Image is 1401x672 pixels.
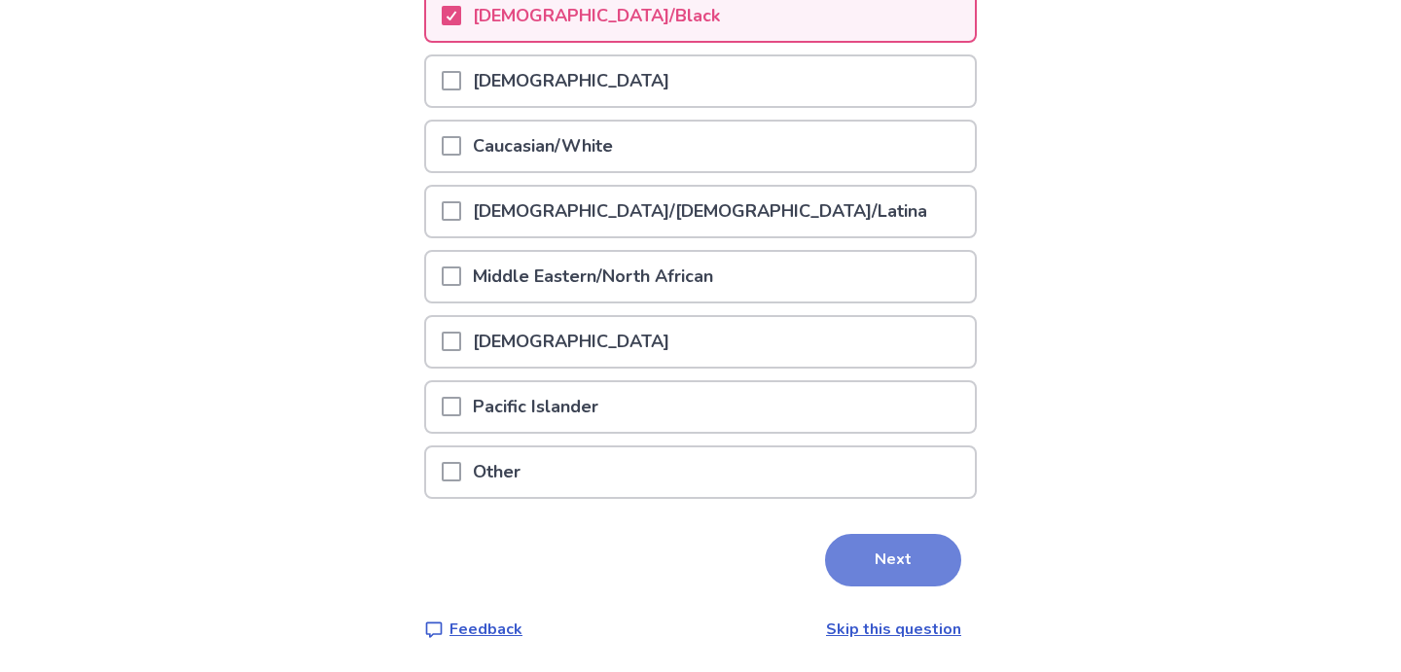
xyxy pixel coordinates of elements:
[461,252,725,301] p: Middle Eastern/North African
[461,447,532,497] p: Other
[461,317,681,367] p: [DEMOGRAPHIC_DATA]
[826,619,961,640] a: Skip this question
[461,187,939,236] p: [DEMOGRAPHIC_DATA]/[DEMOGRAPHIC_DATA]/Latina
[424,618,522,641] a: Feedback
[449,618,522,641] p: Feedback
[461,56,681,106] p: [DEMOGRAPHIC_DATA]
[461,122,625,171] p: Caucasian/White
[461,382,610,432] p: Pacific Islander
[825,534,961,586] button: Next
